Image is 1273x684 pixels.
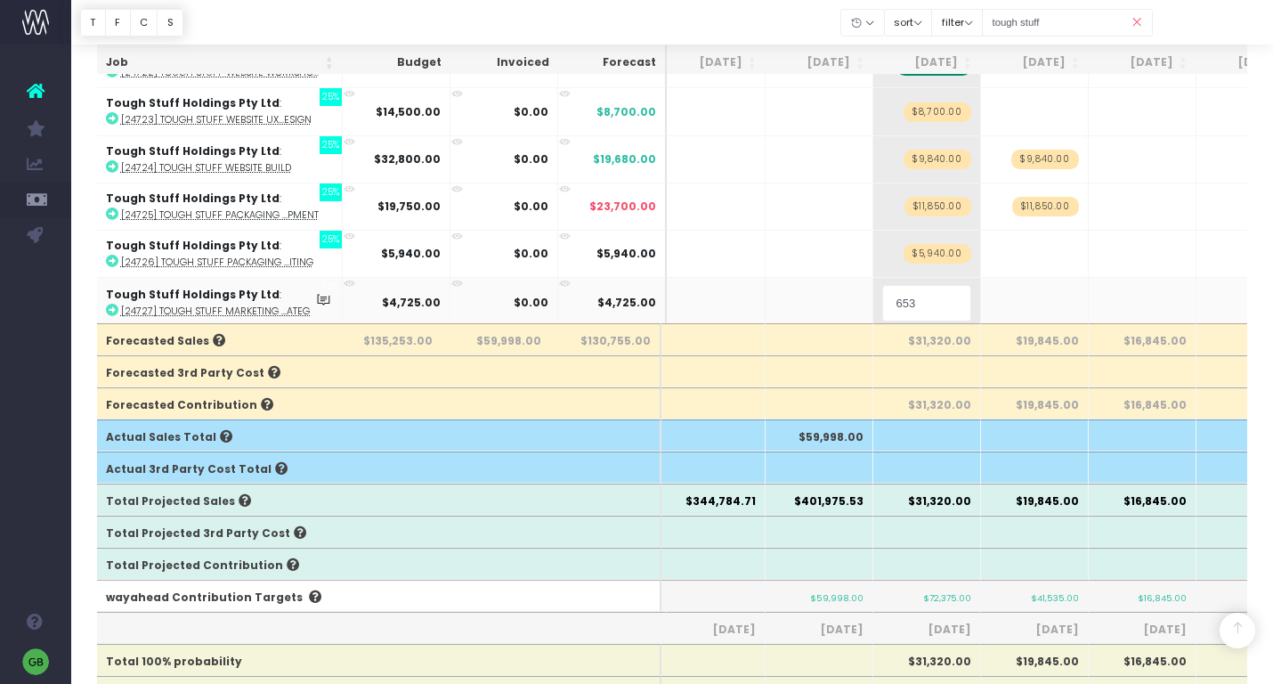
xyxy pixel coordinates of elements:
input: Search... [982,9,1153,37]
div: Vertical button group [80,9,183,37]
th: $130,755.00 [550,323,661,355]
span: [DATE] [882,622,971,638]
th: Nov 25: activate to sort column ascending [981,45,1089,80]
th: $19,845.00 [981,484,1089,516]
strong: $5,940.00 [381,246,441,261]
abbr: [24726] Tough Stuff Packaging Copywriting [121,256,313,269]
th: Dec 25: activate to sort column ascending [1089,45,1196,80]
abbr: [24725] Tough Stuff Packaging Development [121,208,319,222]
th: Budget [343,45,450,80]
th: Sep 25: activate to sort column ascending [766,45,873,80]
th: $19,845.00 [981,644,1089,676]
span: [DATE] [774,622,864,638]
th: Forecasted 3rd Party Cost [97,355,335,387]
th: $16,845.00 [1089,323,1196,355]
td: : [97,277,343,328]
span: wayahead Sales Forecast Item [1012,197,1079,216]
a: wayahead Contribution Targets [106,590,303,605]
th: $16,845.00 [1089,644,1196,676]
th: Oct 25: activate to sort column ascending [873,45,981,80]
strong: $0.00 [514,104,548,119]
th: Total 100% probability [97,644,335,676]
th: Total Projected Sales [97,484,335,516]
th: $59,998.00 [766,419,873,452]
strong: Tough Stuff Holdings Pty Ltd [106,287,280,302]
span: wayahead Sales Forecast Item [1011,150,1078,169]
th: Actual Sales Total [97,419,335,452]
strong: $0.00 [514,246,548,261]
th: Total Projected Contribution [97,548,335,580]
span: wayahead Sales Forecast Item [904,150,970,169]
td: : [97,135,343,183]
span: [DATE] [1098,622,1187,638]
th: $31,320.00 [873,323,981,355]
th: $16,845.00 [1089,387,1196,419]
button: C [130,9,158,37]
strong: Tough Stuff Holdings Pty Ltd [106,143,280,159]
img: images/default_profile_image.png [22,648,49,675]
span: 25% [320,88,342,106]
td: : [97,183,343,230]
button: T [80,9,106,37]
span: $4,725.00 [597,295,656,311]
th: Aug 25: activate to sort column ascending [658,45,766,80]
strong: $14,500.00 [376,104,441,119]
span: $19,680.00 [593,151,656,167]
span: Forecasted Sales [106,333,225,349]
strong: $19,750.00 [377,199,441,214]
strong: Tough Stuff Holdings Pty Ltd [106,191,280,206]
small: $41,535.00 [1031,590,1079,604]
strong: $32,800.00 [374,151,441,167]
th: Actual 3rd Party Cost Total [97,452,335,484]
strong: Tough Stuff Holdings Pty Ltd [106,238,280,253]
th: $31,320.00 [873,387,981,419]
strong: $4,725.00 [382,295,441,310]
small: $72,375.00 [923,590,971,604]
span: 25% [320,278,342,296]
th: Forecasted Contribution [97,387,335,419]
small: $59,998.00 [810,590,864,604]
th: $19,845.00 [981,387,1089,419]
strong: $0.00 [514,199,548,214]
span: [DATE] [990,622,1079,638]
span: 25% [320,183,342,201]
th: Total Projected 3rd Party Cost [97,516,335,548]
td: : [97,230,343,277]
th: $344,784.71 [658,484,766,516]
abbr: [24727] Tough Stuff Marketing Communications Strategy [121,305,316,318]
th: $31,320.00 [873,484,981,516]
button: F [105,9,131,37]
span: [DATE] [667,622,756,638]
th: Job: activate to sort column ascending [97,45,343,80]
span: 25% [320,231,342,248]
th: $59,998.00 [441,323,551,355]
strong: $0.00 [514,295,548,310]
span: $23,700.00 [589,199,656,215]
th: $401,975.53 [766,484,873,516]
td: : [97,87,343,134]
th: $135,253.00 [332,323,442,355]
button: S [157,9,183,37]
th: $16,845.00 [1089,484,1196,516]
th: $19,845.00 [981,323,1089,355]
abbr: [24723] Tough Stuff Website UX & UI Design [121,113,312,126]
button: sort [884,9,933,37]
small: $16,845.00 [1138,590,1187,604]
span: wayahead Sales Forecast Item [904,102,970,122]
th: Forecast [558,45,667,80]
strong: Tough Stuff Holdings Pty Ltd [106,95,280,110]
span: $8,700.00 [596,104,656,120]
button: filter [931,9,983,37]
th: Invoiced [450,45,558,80]
span: $5,940.00 [596,246,656,262]
strong: $0.00 [514,151,548,167]
span: 25% [320,136,342,154]
abbr: [24724] Tough Stuff Website Build [121,161,291,175]
span: wayahead Sales Forecast Item [904,197,971,216]
span: wayahead Sales Forecast Item [904,244,970,264]
th: $31,320.00 [873,644,981,676]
